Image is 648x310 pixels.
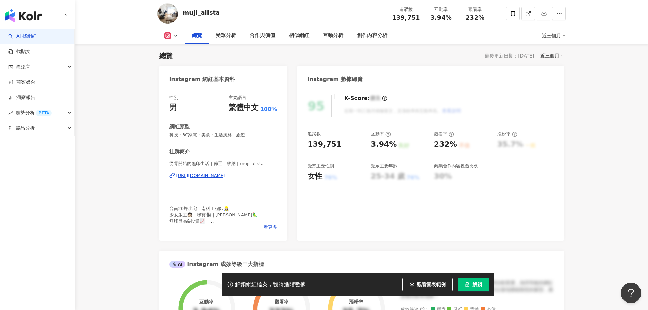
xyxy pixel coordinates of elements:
div: 女性 [308,171,322,182]
div: 受眾主要年齡 [371,163,397,169]
div: 網紅類型 [169,123,190,130]
span: 232% [466,14,485,21]
a: searchAI 找網紅 [8,33,37,40]
div: 觀看率 [462,6,488,13]
button: 觀看圖表範例 [402,278,453,291]
div: 合作與價值 [250,32,275,40]
a: 洞察報告 [8,94,35,101]
div: AI [169,261,186,268]
div: 觀看率 [275,299,289,305]
div: 解鎖網紅檔案，獲得進階數據 [235,281,306,288]
div: BETA [36,110,52,116]
button: 解鎖 [458,278,489,291]
div: 互動率 [199,299,214,305]
span: 科技 · 3C家電 · 美食 · 生活風格 · 旅遊 [169,132,277,138]
div: 主要語言 [229,95,246,101]
div: 總覽 [192,32,202,40]
span: 從零開始的無印生活｜佈置｜收納 | muji_alista [169,161,277,167]
img: logo [5,9,42,22]
span: 觀看圖表範例 [417,282,446,287]
div: 觀看率 [434,131,454,137]
span: 資源庫 [16,59,30,75]
a: 商案媒合 [8,79,35,86]
div: 最後更新日期：[DATE] [485,53,534,59]
img: KOL Avatar [157,3,178,24]
div: 漲粉率 [497,131,517,137]
div: 3.94% [371,139,397,150]
span: rise [8,111,13,115]
div: K-Score : [344,95,387,102]
div: 受眾分析 [216,32,236,40]
span: lock [465,282,470,287]
div: 互動率 [428,6,454,13]
span: 看更多 [264,224,277,230]
div: Instagram 數據總覽 [308,76,363,83]
div: muji_alista [183,8,220,17]
span: 競品分析 [16,120,35,136]
a: 找貼文 [8,48,31,55]
div: 繁體中文 [229,102,259,113]
div: 受眾主要性別 [308,163,334,169]
div: 商業合作內容覆蓋比例 [434,163,478,169]
div: [URL][DOMAIN_NAME] [176,173,226,179]
div: 男 [169,102,177,113]
div: 漲粉率 [349,299,363,305]
div: 232% [434,139,457,150]
div: 創作內容分析 [357,32,387,40]
div: 互動分析 [323,32,343,40]
div: 139,751 [308,139,342,150]
div: Instagram 成效等級三大指標 [169,261,264,268]
div: 總覽 [159,51,173,61]
div: 追蹤數 [308,131,321,137]
div: 性別 [169,95,178,101]
a: [URL][DOMAIN_NAME] [169,173,277,179]
span: 台南20坪小宅｜南科工程師👷🏻‍♀️｜ 少女版主👩🏻｜咪寶🐈‍⬛｜[PERSON_NAME]🦜｜ 無印良品&投資📈｜ 限動才是本體💬｜ 團購連結： 好控麵回購團-8/19 Unipapa延長線-... [169,206,262,273]
span: 3.94% [430,14,451,21]
span: 趨勢分析 [16,105,52,120]
div: 近三個月 [542,30,566,41]
div: Instagram 網紅基本資料 [169,76,235,83]
span: 100% [260,105,277,113]
div: 互動率 [371,131,391,137]
div: 社群簡介 [169,148,190,156]
span: 解鎖 [472,282,482,287]
span: 139,751 [392,14,420,21]
div: 追蹤數 [392,6,420,13]
div: 近三個月 [540,51,564,60]
div: 相似網紅 [289,32,309,40]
